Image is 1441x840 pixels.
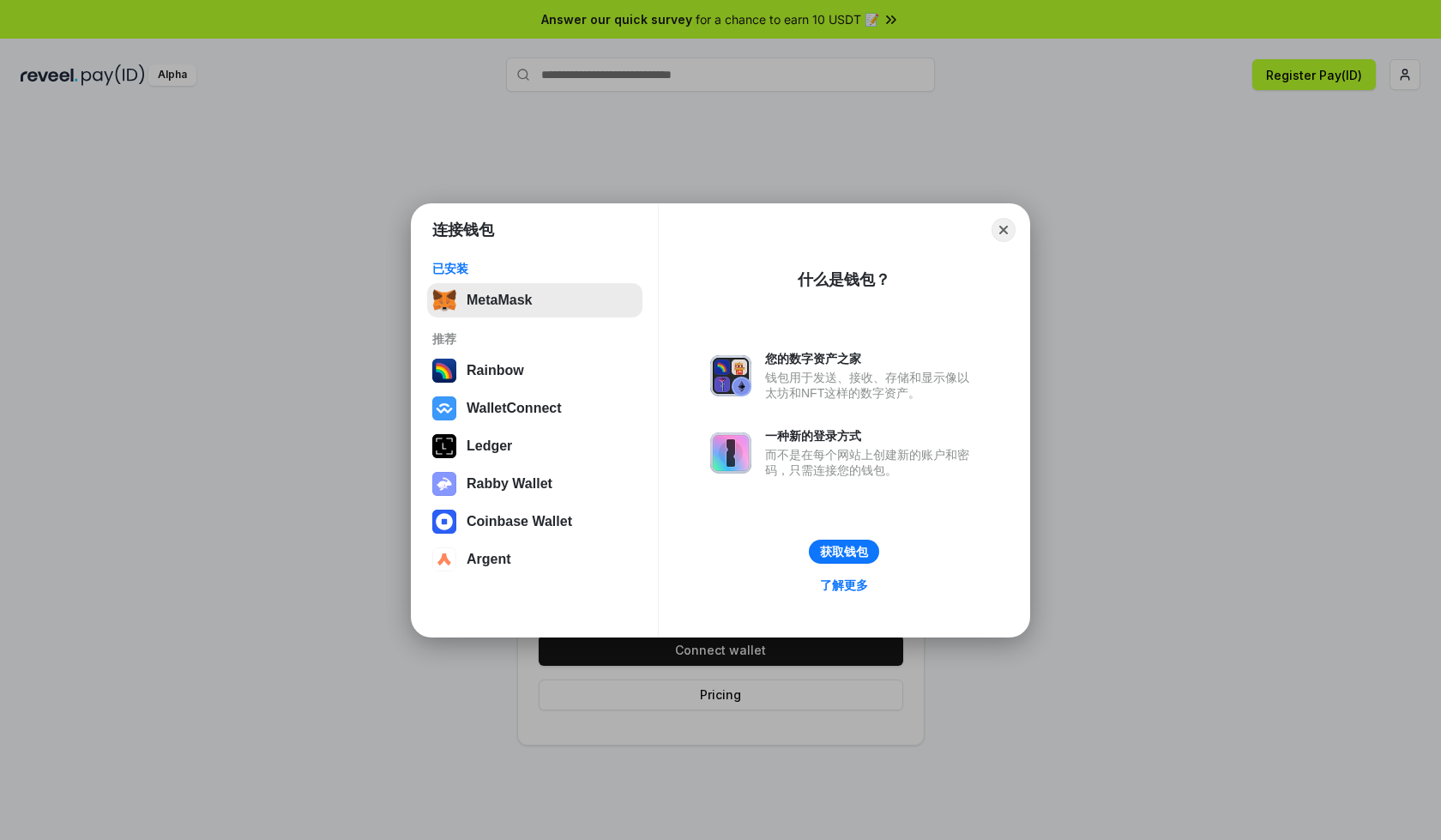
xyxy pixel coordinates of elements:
[427,467,642,501] button: Rabby Wallet
[432,288,456,312] img: svg+xml,%3Csvg%20fill%3D%22none%22%20height%3D%2233%22%20viewBox%3D%220%200%2035%2033%22%20width%...
[467,514,572,529] div: Coinbase Wallet
[427,283,642,317] button: MetaMask
[432,396,456,420] img: svg+xml,%3Csvg%20width%3D%2228%22%20height%3D%2228%22%20viewBox%3D%220%200%2028%2028%22%20fill%3D...
[427,505,642,539] button: Coinbase Wallet
[765,447,978,478] div: 而不是在每个网站上创建新的账户和密码，只需连接您的钱包。
[798,269,890,290] div: 什么是钱包？
[427,429,642,463] button: Ledger
[710,355,751,396] img: svg+xml,%3Csvg%20xmlns%3D%22http%3A%2F%2Fwww.w3.org%2F2000%2Fsvg%22%20fill%3D%22none%22%20viewBox...
[820,544,868,559] div: 获取钱包
[427,391,642,426] button: WalletConnect
[432,510,456,534] img: svg+xml,%3Csvg%20width%3D%2228%22%20height%3D%2228%22%20viewBox%3D%220%200%2028%2028%22%20fill%3D...
[427,542,642,577] button: Argent
[432,434,456,458] img: svg+xml,%3Csvg%20xmlns%3D%22http%3A%2F%2Fwww.w3.org%2F2000%2Fsvg%22%20width%3D%2228%22%20height%3...
[765,428,978,444] div: 一种新的登录方式
[432,331,637,347] div: 推荐
[432,472,456,496] img: svg+xml,%3Csvg%20xmlns%3D%22http%3A%2F%2Fwww.w3.org%2F2000%2Fsvg%22%20fill%3D%22none%22%20viewBox...
[432,261,637,276] div: 已安装
[432,220,494,240] h1: 连接钱包
[765,370,978,401] div: 钱包用于发送、接收、存储和显示像以太坊和NFT这样的数字资产。
[710,432,751,474] img: svg+xml,%3Csvg%20xmlns%3D%22http%3A%2F%2Fwww.w3.org%2F2000%2Fsvg%22%20fill%3D%22none%22%20viewBox...
[765,351,978,366] div: 您的数字资产之家
[467,293,532,308] div: MetaMask
[427,354,642,388] button: Rainbow
[467,363,524,378] div: Rainbow
[432,547,456,571] img: svg+xml,%3Csvg%20width%3D%2228%22%20height%3D%2228%22%20viewBox%3D%220%200%2028%2028%22%20fill%3D...
[820,577,868,593] div: 了解更多
[467,476,552,492] div: Rabby Wallet
[467,552,511,567] div: Argent
[467,438,512,454] div: Ledger
[809,540,879,564] button: 获取钱包
[432,359,456,383] img: svg+xml,%3Csvg%20width%3D%22120%22%20height%3D%22120%22%20viewBox%3D%220%200%20120%20120%22%20fil...
[467,401,562,416] div: WalletConnect
[992,218,1016,242] button: Close
[810,574,878,596] a: 了解更多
